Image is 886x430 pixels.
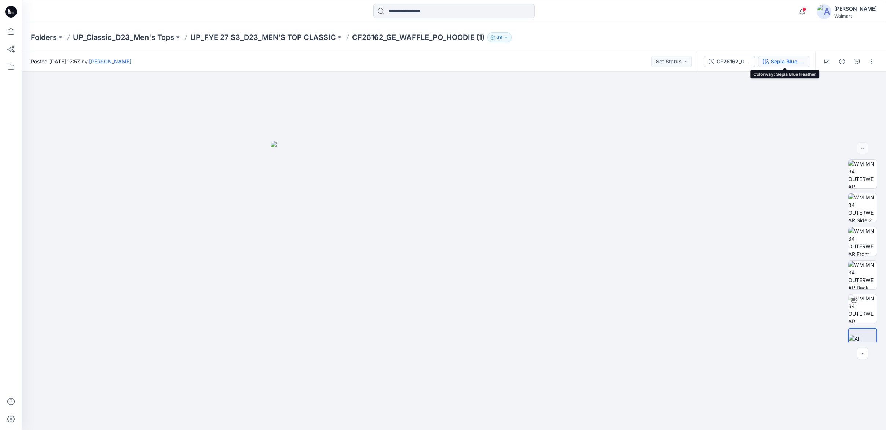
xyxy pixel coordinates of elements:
button: Sepia Blue Heather [758,56,809,67]
img: All colorways [849,335,876,350]
button: Details [836,56,848,67]
div: Walmart [834,13,877,19]
a: [PERSON_NAME] [89,58,131,64]
div: [PERSON_NAME] [834,4,877,13]
p: CF26162_GE_WAFFLE_PO_HOODIE (1) [352,32,484,42]
span: Posted [DATE] 17:57 by [31,58,131,65]
img: WM MN 34 OUTERWEAR Colorway wo Avatar [848,160,877,188]
div: Sepia Blue Heather [771,58,805,66]
a: UP_FYE 27 S3_D23_MEN’S TOP CLASSIC [190,32,336,42]
a: UP_Classic_D23_Men's Tops [73,32,174,42]
img: avatar [817,4,831,19]
img: WM MN 34 OUTERWEAR Turntable with Avatar [848,294,877,323]
a: Folders [31,32,57,42]
div: CF26162_GE_WAFFLE_PO_HOODIE (1) [717,58,750,66]
p: 39 [497,33,502,41]
img: WM MN 34 OUTERWEAR Back wo Avatar [848,261,877,289]
button: CF26162_GE_WAFFLE_PO_HOODIE (1) [704,56,755,67]
img: WM MN 34 OUTERWEAR Front wo Avatar [848,227,877,256]
button: 39 [487,32,512,42]
img: WM MN 34 OUTERWEAR Side 2 [848,193,877,222]
img: eyJhbGciOiJIUzI1NiIsImtpZCI6IjAiLCJzbHQiOiJzZXMiLCJ0eXAiOiJKV1QifQ.eyJkYXRhIjp7InR5cGUiOiJzdG9yYW... [271,141,637,430]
